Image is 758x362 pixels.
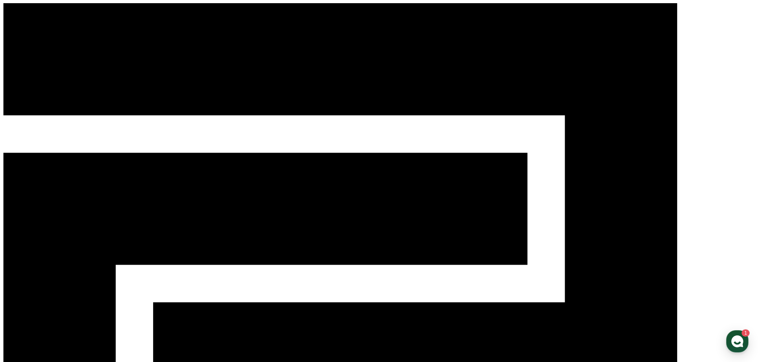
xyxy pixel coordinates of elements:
[25,264,30,270] span: 홈
[2,252,53,272] a: 홈
[73,264,82,271] span: 대화
[53,252,103,272] a: 1대화
[123,264,133,270] span: 설정
[103,252,153,272] a: 설정
[81,252,84,258] span: 1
